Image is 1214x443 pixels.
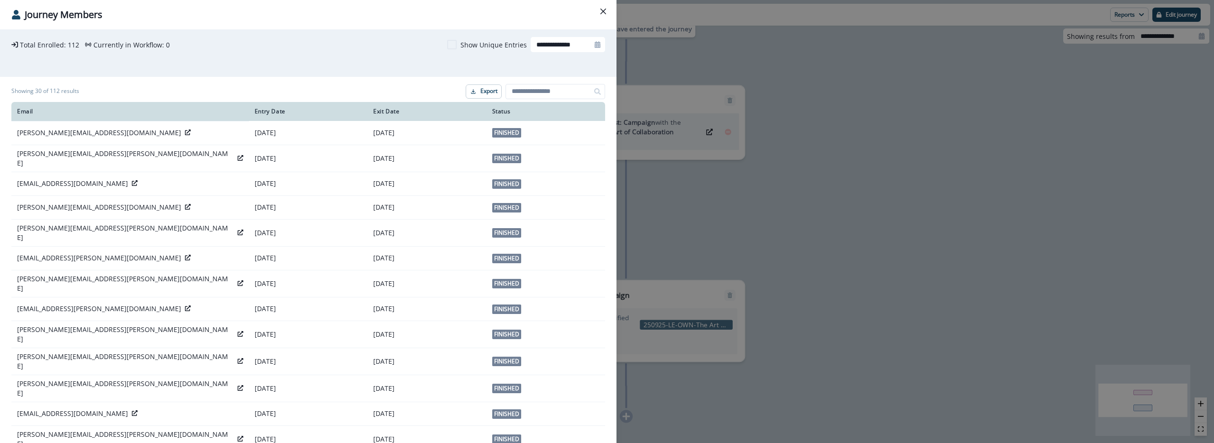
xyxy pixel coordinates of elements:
p: [DATE] [255,203,362,212]
p: [DATE] [373,384,480,393]
p: [DATE] [373,304,480,314]
p: [DATE] [373,154,480,163]
p: [DATE] [373,179,480,188]
p: [EMAIL_ADDRESS][PERSON_NAME][DOMAIN_NAME] [17,304,181,314]
p: [PERSON_NAME][EMAIL_ADDRESS][DOMAIN_NAME] [17,128,181,138]
span: Finished [492,357,521,366]
p: Journey Members [25,8,102,22]
p: [DATE] [255,409,362,418]
p: Show Unique Entries [460,40,527,50]
p: [DATE] [255,179,362,188]
div: Email [17,108,243,115]
p: [DATE] [255,304,362,314]
p: [DATE] [373,279,480,288]
span: Finished [492,330,521,339]
p: [DATE] [373,228,480,238]
button: Export [466,84,502,99]
p: [DATE] [373,357,480,366]
p: [DATE] [373,330,480,339]
p: [EMAIL_ADDRESS][DOMAIN_NAME] [17,409,128,418]
p: 0 [166,40,170,50]
span: Finished [492,254,521,263]
p: [DATE] [255,128,362,138]
p: [DATE] [255,279,362,288]
p: [DATE] [255,357,362,366]
span: Finished [492,305,521,314]
p: [DATE] [255,228,362,238]
span: Finished [492,179,521,189]
p: Export [480,88,497,94]
p: [PERSON_NAME][EMAIL_ADDRESS][PERSON_NAME][DOMAIN_NAME] [17,352,234,371]
p: [PERSON_NAME][EMAIL_ADDRESS][PERSON_NAME][DOMAIN_NAME] [17,325,234,344]
p: [EMAIL_ADDRESS][DOMAIN_NAME] [17,179,128,188]
p: [DATE] [255,330,362,339]
span: Finished [492,228,521,238]
p: [PERSON_NAME][EMAIL_ADDRESS][PERSON_NAME][DOMAIN_NAME] [17,223,234,242]
p: [DATE] [373,203,480,212]
p: [DATE] [373,409,480,418]
p: [DATE] [373,253,480,263]
div: Exit Date [373,108,480,115]
p: [PERSON_NAME][EMAIL_ADDRESS][DOMAIN_NAME] [17,203,181,212]
p: Total Enrolled: [20,40,66,50]
p: [PERSON_NAME][EMAIL_ADDRESS][PERSON_NAME][DOMAIN_NAME] [17,149,234,168]
span: Finished [492,128,521,138]
span: Finished [492,279,521,288]
p: [DATE] [373,128,480,138]
span: Finished [492,384,521,393]
span: Finished [492,154,521,163]
p: [PERSON_NAME][EMAIL_ADDRESS][PERSON_NAME][DOMAIN_NAME] [17,379,234,398]
span: Finished [492,203,521,212]
p: [DATE] [255,154,362,163]
button: Close [596,4,611,19]
p: [PERSON_NAME][EMAIL_ADDRESS][PERSON_NAME][DOMAIN_NAME] [17,274,234,293]
div: Entry Date [255,108,362,115]
h1: Showing 30 of 112 results [11,88,79,94]
span: Finished [492,409,521,419]
p: 112 [68,40,79,50]
p: [DATE] [255,253,362,263]
p: [DATE] [255,384,362,393]
p: [EMAIL_ADDRESS][PERSON_NAME][DOMAIN_NAME] [17,253,181,263]
p: Currently in Workflow: [93,40,164,50]
div: Status [492,108,599,115]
